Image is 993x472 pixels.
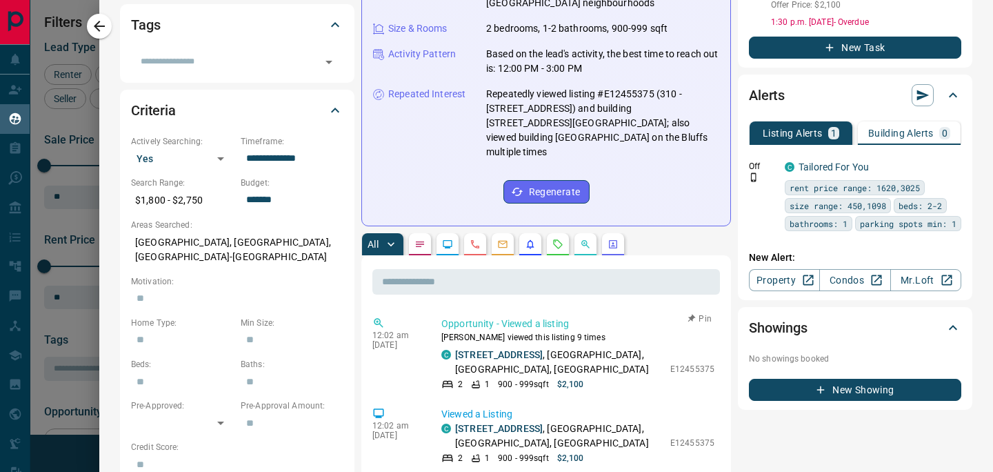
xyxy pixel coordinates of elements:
[557,378,584,391] p: $2,100
[819,269,890,291] a: Condos
[131,219,343,231] p: Areas Searched:
[497,239,508,250] svg: Emails
[131,275,343,288] p: Motivation:
[455,423,543,434] a: [STREET_ADDRESS]
[771,16,961,28] p: 1:30 p.m. [DATE] - Overdue
[131,135,234,148] p: Actively Searching:
[749,37,961,59] button: New Task
[241,358,343,371] p: Baths:
[372,340,421,350] p: [DATE]
[441,350,451,360] div: condos.ca
[441,331,714,344] p: [PERSON_NAME] viewed this listing 9 times
[525,239,536,250] svg: Listing Alerts
[790,199,886,213] span: size range: 450,1098
[131,99,176,121] h2: Criteria
[498,378,548,391] p: 900 - 999 sqft
[131,317,234,329] p: Home Type:
[388,47,456,61] p: Activity Pattern
[503,180,590,204] button: Regenerate
[486,87,719,159] p: Repeatedly viewed listing #E12455375 (310 - [STREET_ADDRESS]) and building [STREET_ADDRESS][GEOGR...
[131,231,343,268] p: [GEOGRAPHIC_DATA], [GEOGRAPHIC_DATA], [GEOGRAPHIC_DATA]-[GEOGRAPHIC_DATA]
[749,79,961,112] div: Alerts
[790,181,920,195] span: rent price range: 1620,3025
[680,313,720,325] button: Pin
[241,135,343,148] p: Timeframe:
[890,269,961,291] a: Mr.Loft
[441,317,714,331] p: Opportunity - Viewed a listing
[372,421,421,431] p: 12:02 am
[131,177,234,189] p: Search Range:
[372,331,421,340] p: 12:02 am
[749,317,808,339] h2: Showings
[799,161,869,173] a: Tailored For You
[486,21,668,36] p: 2 bedrooms, 1-2 bathrooms, 900-999 sqft
[868,128,934,138] p: Building Alerts
[131,8,343,41] div: Tags
[557,452,584,464] p: $2,100
[458,452,463,464] p: 2
[749,173,759,182] svg: Push Notification Only
[441,424,451,433] div: condos.ca
[455,349,543,360] a: [STREET_ADDRESS]
[441,407,714,422] p: Viewed a Listing
[749,160,776,173] p: Off
[790,217,847,230] span: bathrooms: 1
[455,422,663,451] p: , [GEOGRAPHIC_DATA], [GEOGRAPHIC_DATA], [GEOGRAPHIC_DATA]
[749,84,785,106] h2: Alerts
[670,363,714,375] p: E12455375
[241,177,343,189] p: Budget:
[498,452,548,464] p: 900 - 999 sqft
[486,47,719,76] p: Based on the lead's activity, the best time to reach out is: 12:00 PM - 3:00 PM
[131,94,343,127] div: Criteria
[749,379,961,401] button: New Showing
[368,239,379,249] p: All
[372,431,421,440] p: [DATE]
[470,239,481,250] svg: Calls
[131,14,160,36] h2: Tags
[458,378,463,391] p: 2
[670,437,714,449] p: E12455375
[749,269,820,291] a: Property
[455,348,663,377] p: , [GEOGRAPHIC_DATA], [GEOGRAPHIC_DATA], [GEOGRAPHIC_DATA]
[860,217,956,230] span: parking spots min: 1
[131,441,343,453] p: Credit Score:
[485,452,490,464] p: 1
[319,52,339,72] button: Open
[552,239,563,250] svg: Requests
[414,239,425,250] svg: Notes
[749,311,961,344] div: Showings
[241,400,343,412] p: Pre-Approval Amount:
[580,239,591,250] svg: Opportunities
[749,353,961,365] p: No showings booked
[388,21,448,36] p: Size & Rooms
[388,87,465,101] p: Repeated Interest
[942,128,947,138] p: 0
[131,189,234,212] p: $1,800 - $2,750
[241,317,343,329] p: Min Size:
[131,148,234,170] div: Yes
[131,400,234,412] p: Pre-Approved:
[899,199,942,213] span: beds: 2-2
[131,358,234,371] p: Beds:
[608,239,619,250] svg: Agent Actions
[442,239,453,250] svg: Lead Browsing Activity
[485,378,490,391] p: 1
[763,128,823,138] p: Listing Alerts
[749,250,961,265] p: New Alert:
[831,128,836,138] p: 1
[785,162,794,172] div: condos.ca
